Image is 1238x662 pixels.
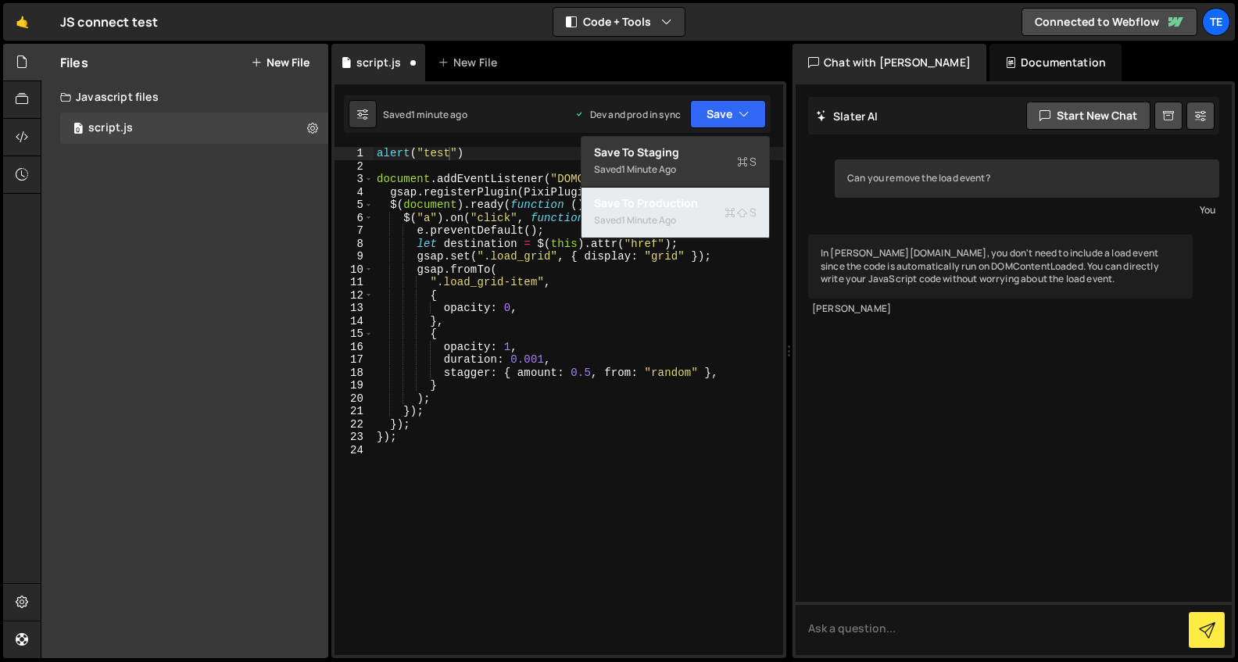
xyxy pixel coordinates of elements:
[335,379,374,392] div: 19
[816,109,878,123] h2: Slater AI
[594,211,757,230] div: Saved
[411,108,467,121] div: 1 minute ago
[690,100,766,128] button: Save
[594,160,757,179] div: Saved
[335,212,374,225] div: 6
[574,108,681,121] div: Dev and prod in sync
[335,405,374,418] div: 21
[335,224,374,238] div: 7
[812,302,1189,316] div: [PERSON_NAME]
[41,81,328,113] div: Javascript files
[594,195,757,211] div: Save to Production
[3,3,41,41] a: 🤙
[989,44,1122,81] div: Documentation
[438,55,503,70] div: New File
[335,367,374,380] div: 18
[581,137,769,188] button: Save to StagingS Saved1 minute ago
[835,159,1219,198] div: Can you remove the load event?
[335,418,374,431] div: 22
[335,444,374,457] div: 24
[335,289,374,302] div: 12
[737,154,757,170] span: S
[60,54,88,71] h2: Files
[73,123,83,136] span: 0
[335,250,374,263] div: 9
[335,302,374,315] div: 13
[335,341,374,354] div: 16
[553,8,685,36] button: Code + Tools
[335,199,374,212] div: 5
[335,263,374,277] div: 10
[335,238,374,251] div: 8
[335,353,374,367] div: 17
[335,160,374,174] div: 2
[60,113,328,144] div: 16564/45015.js
[60,13,158,31] div: JS connect test
[88,121,133,135] div: script.js
[1026,102,1150,130] button: Start new chat
[808,234,1193,299] div: In [PERSON_NAME][DOMAIN_NAME], you don't need to include a load event since the code is automatic...
[1202,8,1230,36] a: Te
[335,392,374,406] div: 20
[335,327,374,341] div: 15
[335,315,374,328] div: 14
[335,173,374,186] div: 3
[581,136,770,239] div: Code + Tools
[594,145,757,160] div: Save to Staging
[621,163,676,176] div: 1 minute ago
[335,147,374,160] div: 1
[725,205,757,220] span: S
[335,431,374,444] div: 23
[356,55,401,70] div: script.js
[335,186,374,199] div: 4
[581,188,769,238] button: Save to ProductionS Saved1 minute ago
[335,276,374,289] div: 11
[251,56,309,69] button: New File
[839,202,1215,218] div: You
[383,108,467,121] div: Saved
[1022,8,1197,36] a: Connected to Webflow
[793,44,986,81] div: Chat with [PERSON_NAME]
[621,213,676,227] div: 1 minute ago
